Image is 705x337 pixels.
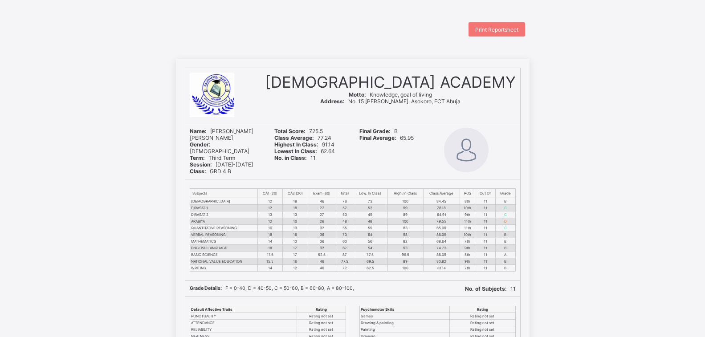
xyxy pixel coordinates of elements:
td: B [496,198,515,205]
td: 11th [460,218,475,225]
td: Games [359,313,450,320]
b: Session: [190,161,212,168]
td: 89 [387,211,423,218]
td: 36 [308,231,336,238]
td: 7th [460,265,475,272]
span: GRD 4 B [190,168,231,175]
td: 56 [353,238,387,245]
th: Default Affective Traits [190,306,297,313]
td: 12 [257,198,282,205]
td: 12 [257,218,282,225]
td: B [496,258,515,265]
span: 91.14 [274,141,334,148]
td: 48 [353,218,387,225]
span: 77.24 [274,134,331,141]
td: 46 [308,265,336,272]
b: Total Score: [274,128,306,134]
td: D [496,218,515,225]
b: Motto: [349,91,366,98]
td: 11 [475,238,496,245]
td: C [496,211,515,218]
td: 86.09 [423,231,460,238]
td: 9th [460,245,475,252]
td: 27 [308,211,336,218]
b: No. in Class: [274,154,307,161]
td: [DEMOGRAPHIC_DATA] [190,198,257,205]
td: 16 [282,258,308,265]
td: 96.5 [387,252,423,258]
td: 98 [387,231,423,238]
td: NATIONAL VALUE EDUCATION [190,258,257,265]
td: 12 [257,205,282,211]
td: 72 [336,265,353,272]
b: Final Grade: [359,128,391,134]
td: 11 [475,258,496,265]
td: Rating not set [297,326,346,333]
th: Psychomotor Skills [359,306,450,313]
span: Knowledge, goal of living [349,91,432,98]
b: Class: [190,168,206,175]
span: F = 0-40, D = 40-50, C = 50-60, B = 60-80, A = 80-100, [190,285,354,291]
b: Term: [190,154,205,161]
td: C [496,225,515,231]
td: 10 [257,225,282,231]
td: 82 [387,238,423,245]
td: 53 [336,211,353,218]
td: 14 [257,238,282,245]
td: 64 [353,231,387,238]
span: No. 15 [PERSON_NAME]. Asokoro, FCT Abuja [320,98,460,105]
td: Drawing & painting [359,320,450,326]
td: 100 [387,218,423,225]
b: Lowest In Class: [274,148,317,154]
th: CA1 (20) [257,189,282,198]
td: Rating not set [450,320,516,326]
td: 80.82 [423,258,460,265]
td: 10th [460,205,475,211]
td: 17 [282,252,308,258]
th: Low. In Class [353,189,387,198]
td: 7th [460,238,475,245]
b: Name: [190,128,207,134]
span: 11 [465,285,516,292]
td: 64.91 [423,211,460,218]
th: POS [460,189,475,198]
td: 46 [308,258,336,265]
td: 68.64 [423,238,460,245]
th: Exam (60) [308,189,336,198]
span: Print Reportsheet [475,26,518,33]
td: ENGLISH LANGUAGE [190,245,257,252]
span: 65.95 [359,134,414,141]
td: 63 [336,238,353,245]
td: B [496,245,515,252]
td: Painting [359,326,450,333]
td: 13 [282,238,308,245]
td: 14 [257,265,282,272]
td: RELIABILITY [190,326,297,333]
td: 11 [475,252,496,258]
span: 62.64 [274,148,335,154]
td: Rating not set [450,326,516,333]
td: 11 [475,218,496,225]
td: 11 [475,205,496,211]
td: 11 [475,265,496,272]
td: 55 [353,225,387,231]
td: QUANTITATIVE REASONING [190,225,257,231]
td: WRITING [190,265,257,272]
td: 13 [257,211,282,218]
td: 32 [308,225,336,231]
td: 99 [387,205,423,211]
td: 11 [475,231,496,238]
td: 83 [387,225,423,231]
td: 18 [257,245,282,252]
td: 8th [460,198,475,205]
td: 78.18 [423,205,460,211]
td: 12 [282,265,308,272]
td: 81.14 [423,265,460,272]
span: 11 [274,154,316,161]
b: Gender: [190,141,211,148]
th: Out Of [475,189,496,198]
td: 13 [282,211,308,218]
td: 18 [282,198,308,205]
td: 9th [460,258,475,265]
td: DIRASAT 2 [190,211,257,218]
